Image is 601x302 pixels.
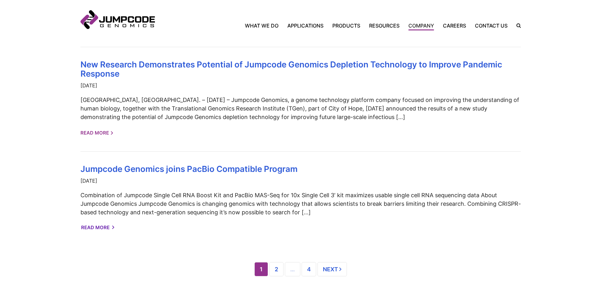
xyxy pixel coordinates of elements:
[328,22,365,29] a: Products
[254,262,268,276] span: Page 1
[404,22,438,29] a: Company
[269,262,284,276] a: Page 2
[80,60,502,79] a: New Research Demonstrates Potential of Jumpcode Genomics Depletion Technology to Improve Pandemic...
[512,23,521,28] label: Search the site.
[80,164,297,174] a: Jumpcode Genomics joins PacBio Compatible Program
[365,22,404,29] a: Resources
[80,82,521,89] time: [DATE]
[283,22,328,29] a: Applications
[80,177,521,185] time: [DATE]
[80,128,113,139] a: Read More
[80,96,521,121] p: [GEOGRAPHIC_DATA], [GEOGRAPHIC_DATA]. – [DATE] – Jumpcode Genomics, a genome technology platform ...
[245,22,283,29] a: What We Do
[81,222,114,233] a: Read More
[155,22,512,29] nav: Primary Navigation
[470,22,512,29] a: Contact Us
[438,22,470,29] a: Careers
[285,262,300,276] span: …
[302,262,316,276] a: Page 4
[317,262,347,276] a: Next
[80,191,521,217] p: Combination of Jumpcode Single Cell RNA Boost Kit and PacBio MAS-Seq for 10x Single Cell 3′ kit m...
